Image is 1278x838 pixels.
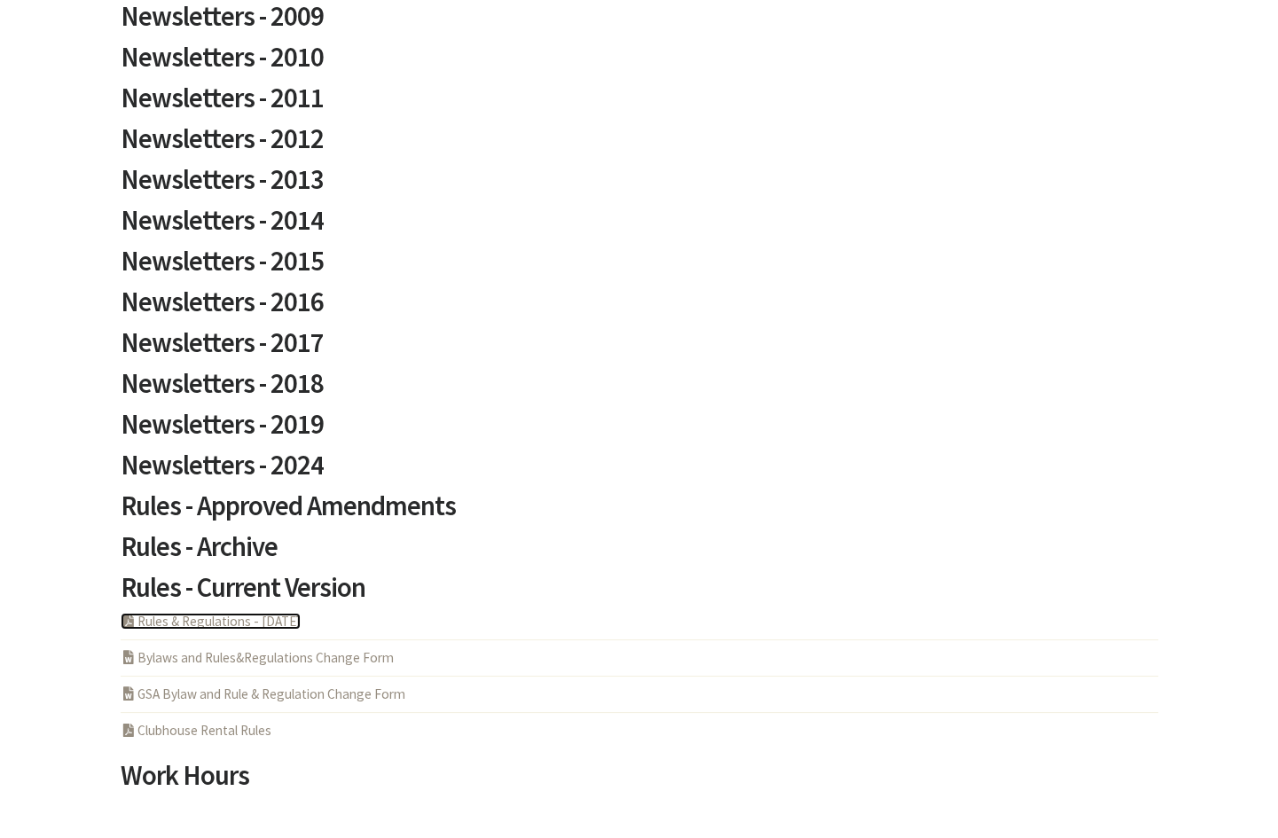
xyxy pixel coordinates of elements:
a: Rules - Approved Amendments [121,492,1158,533]
a: Rules - Current Version [121,574,1158,615]
a: Bylaws and Rules&Regulations Change Form [121,649,394,666]
i: DOCX Word Document [121,651,137,664]
a: Newsletters - 2010 [121,43,1158,84]
a: Newsletters - 2009 [121,3,1158,43]
a: Newsletters - 2018 [121,370,1158,411]
i: PDF Acrobat Document [121,615,137,628]
a: Newsletters - 2011 [121,84,1158,125]
a: GSA Bylaw and Rule & Regulation Change Form [121,685,405,702]
a: Newsletters - 2012 [121,125,1158,166]
a: Newsletters - 2014 [121,207,1158,247]
a: Newsletters - 2024 [121,451,1158,492]
a: Work Hours [121,762,1158,803]
a: Newsletters - 2016 [121,288,1158,329]
a: Newsletters - 2013 [121,166,1158,207]
i: PDF Acrobat Document [121,724,137,737]
a: Newsletters - 2019 [121,411,1158,451]
a: Rules - Archive [121,533,1158,574]
a: Newsletters - 2017 [121,329,1158,370]
i: DOCX Word Document [121,687,137,701]
a: Clubhouse Rental Rules [121,722,271,739]
a: Newsletters - 2015 [121,247,1158,288]
a: Rules & Regulations - [DATE] [121,613,301,630]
